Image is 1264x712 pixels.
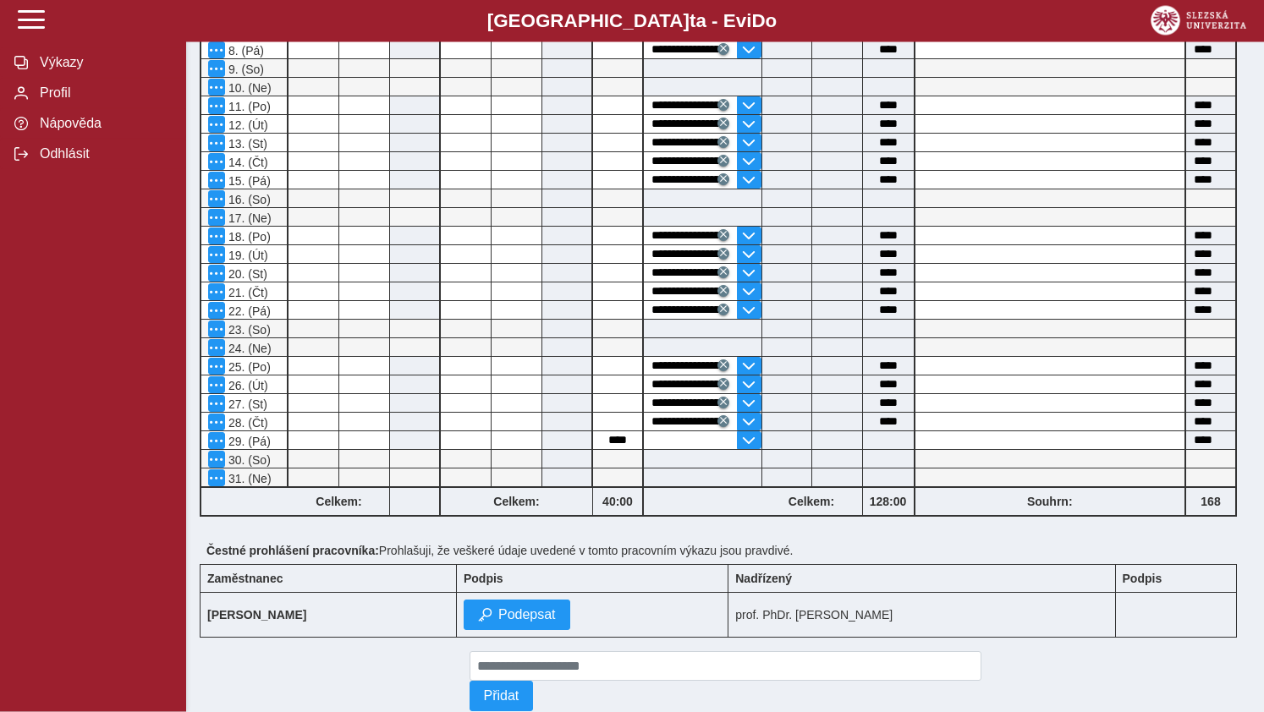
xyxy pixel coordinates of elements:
span: t [690,10,695,31]
span: 25. (Po) [225,360,271,374]
b: Souhrn: [1027,495,1073,508]
b: Podpis [464,572,503,585]
span: 8. (Pá) [225,44,264,58]
button: Menu [208,41,225,58]
span: 24. (Ne) [225,342,272,355]
span: 11. (Po) [225,100,271,113]
span: 15. (Pá) [225,174,271,188]
button: Menu [208,116,225,133]
button: Menu [208,227,225,244]
button: Menu [208,358,225,375]
span: Přidat [484,688,519,704]
td: prof. PhDr. [PERSON_NAME] [728,593,1115,638]
span: 23. (So) [225,323,271,337]
span: 30. (So) [225,453,271,467]
button: Přidat [470,681,534,711]
button: Menu [208,302,225,319]
span: Profil [35,85,172,101]
b: 168 [1186,495,1235,508]
button: Menu [208,283,225,300]
b: 40:00 [593,495,642,508]
span: D [751,10,765,31]
span: 31. (Ne) [225,472,272,485]
span: 22. (Pá) [225,304,271,318]
b: Zaměstnanec [207,572,283,585]
b: Nadřízený [735,572,792,585]
button: Menu [208,469,225,486]
b: Podpis [1123,572,1162,585]
span: Odhlásit [35,146,172,162]
span: 17. (Ne) [225,211,272,225]
button: Menu [208,432,225,449]
b: Celkem: [289,495,389,508]
button: Menu [208,395,225,412]
span: 19. (Út) [225,249,268,262]
span: 27. (St) [225,397,267,411]
button: Menu [208,79,225,96]
button: Menu [208,451,225,468]
span: Nápověda [35,116,172,131]
span: 10. (Ne) [225,81,272,95]
b: [PERSON_NAME] [207,608,306,622]
span: o [766,10,778,31]
b: Celkem: [441,495,592,508]
button: Menu [208,246,225,263]
button: Menu [208,97,225,114]
button: Menu [208,190,225,207]
span: Výkazy [35,55,172,70]
b: [GEOGRAPHIC_DATA] a - Evi [51,10,1213,32]
span: 18. (Po) [225,230,271,244]
span: 20. (St) [225,267,267,281]
button: Menu [208,134,225,151]
span: Podepsat [498,607,556,622]
button: Menu [208,320,225,337]
span: 29. (Pá) [225,435,271,448]
button: Menu [208,153,225,170]
span: 9. (So) [225,63,264,76]
img: logo_web_su.png [1151,6,1246,36]
button: Menu [208,376,225,393]
span: 26. (Út) [225,379,268,392]
span: 28. (Čt) [225,416,268,430]
button: Menu [208,172,225,189]
span: 13. (St) [225,137,267,151]
b: Čestné prohlášení pracovníka: [206,544,379,557]
b: 128:00 [863,495,914,508]
button: Podepsat [464,600,570,630]
button: Menu [208,339,225,356]
button: Menu [208,60,225,77]
div: Prohlašuji, že veškeré údaje uvedené v tomto pracovním výkazu jsou pravdivé. [200,537,1250,564]
b: Celkem: [761,495,862,508]
span: 12. (Út) [225,118,268,132]
button: Menu [208,414,225,430]
button: Menu [208,209,225,226]
span: 14. (Čt) [225,156,268,169]
button: Menu [208,265,225,282]
span: 21. (Čt) [225,286,268,299]
span: 16. (So) [225,193,271,206]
